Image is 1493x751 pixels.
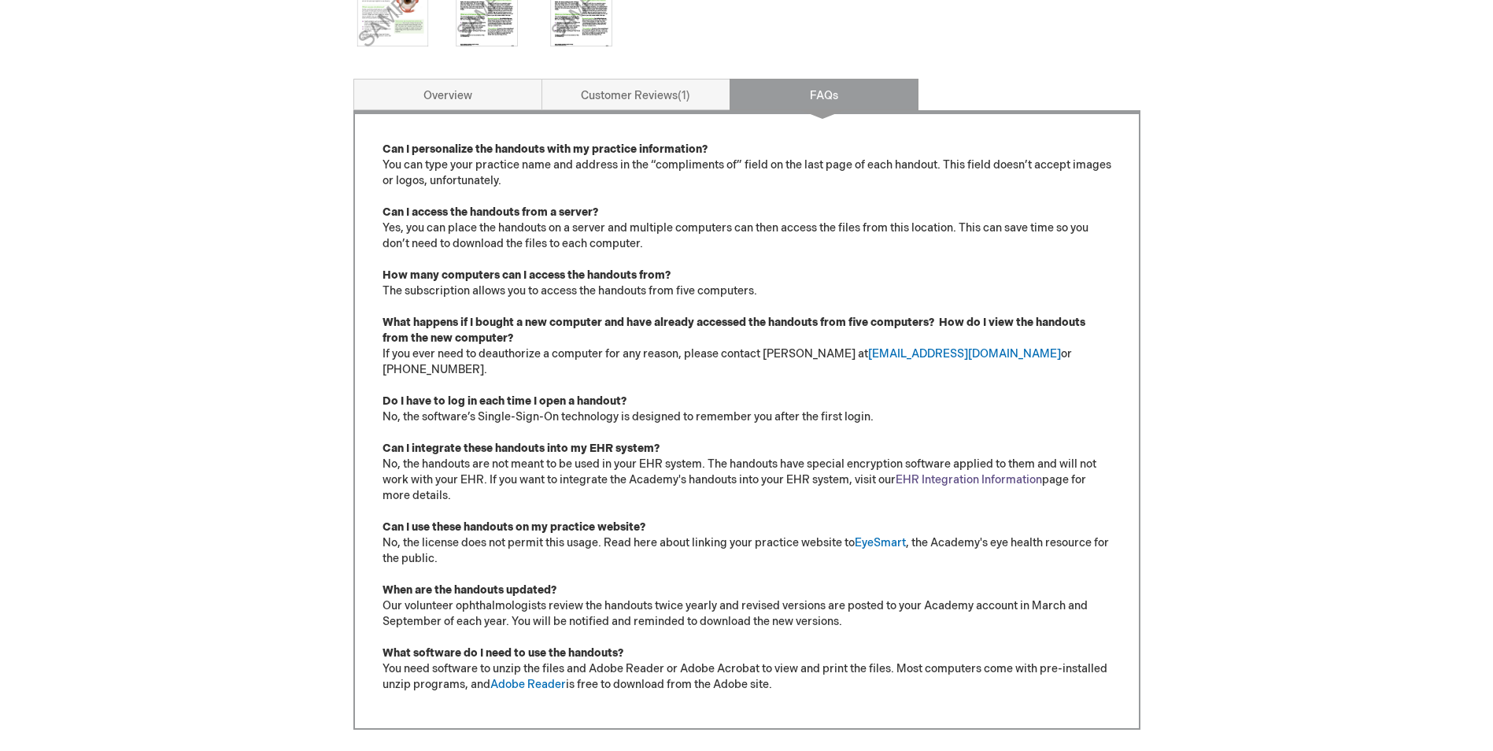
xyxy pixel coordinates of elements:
strong: Do I have to log in each time I open a handout? [382,394,626,408]
strong: Can I integrate these handouts into my EHR system? [382,442,660,455]
span: 1 [678,89,690,102]
strong: When are the handouts updated? [382,583,556,597]
a: Overview [353,79,542,110]
a: EyeSmart [855,536,906,549]
strong: What software do I need to use the handouts? [382,646,623,660]
strong: Can I access the handouts from a server? [382,205,598,219]
p: You can type your practice name and address in the “compliments of” field on the last page of eac... [382,142,1111,693]
a: FAQs [730,79,918,110]
strong: How many computers can I access the handouts from? [382,268,671,282]
a: [EMAIL_ADDRESS][DOMAIN_NAME] [868,347,1061,361]
a: EHR Integration Information [896,473,1042,486]
strong: Can I personalize the handouts with my practice information? [382,142,708,156]
strong: What happens if I bought a new computer and have already accessed the handouts from five computer... [382,316,1085,345]
strong: Can I use these handouts on my practice website? [382,520,645,534]
a: Adobe Reader [490,678,566,691]
a: Customer Reviews1 [541,79,730,110]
